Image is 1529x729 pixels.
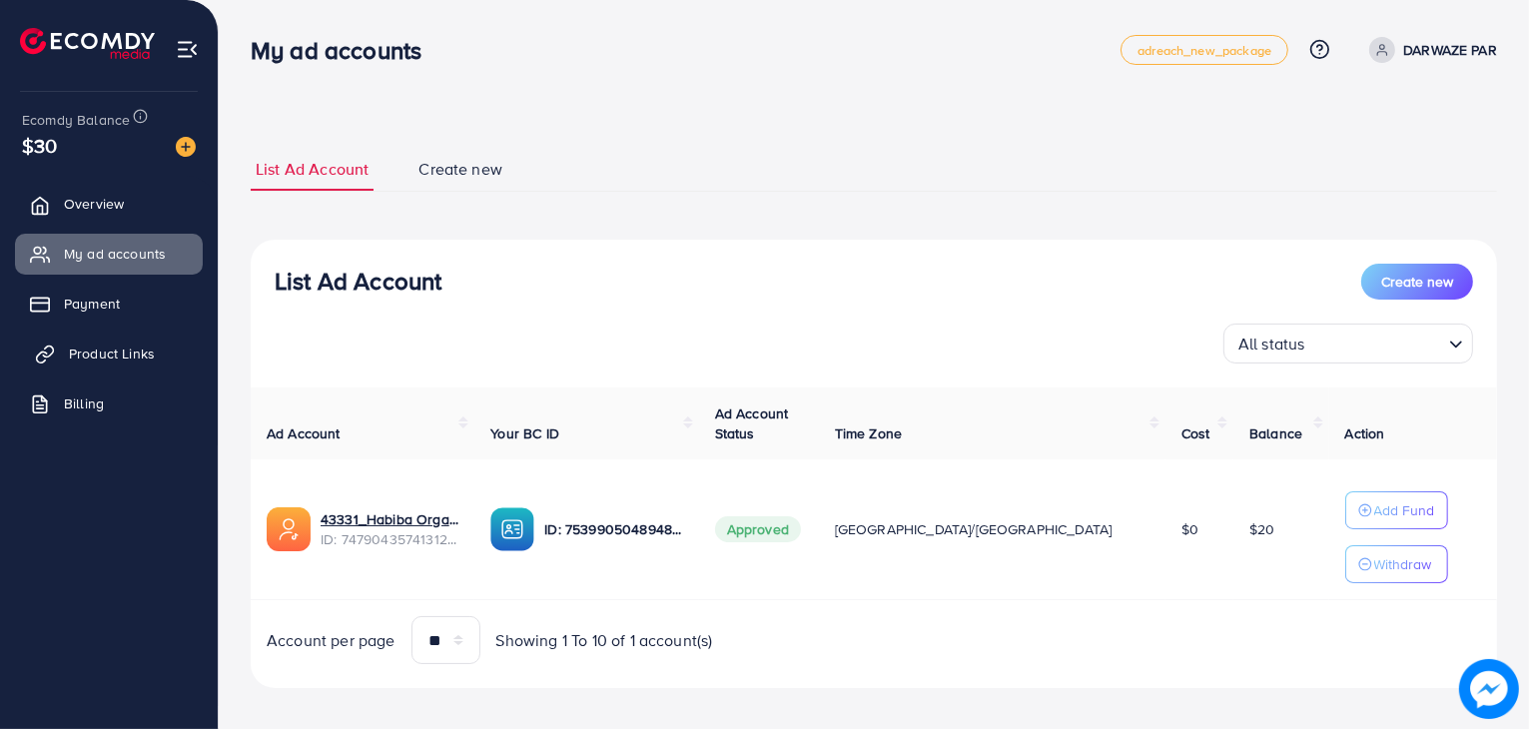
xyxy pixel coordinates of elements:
span: Overview [64,194,124,214]
p: Add Fund [1374,498,1435,522]
span: Create new [1381,272,1453,292]
span: Time Zone [835,423,902,443]
input: Search for option [1311,326,1441,359]
img: logo [20,28,155,59]
button: Withdraw [1345,545,1448,583]
span: Product Links [69,344,155,364]
span: Your BC ID [490,423,559,443]
img: ic-ba-acc.ded83a64.svg [490,507,534,551]
p: DARWAZE PAR [1403,38,1497,62]
p: Withdraw [1374,552,1432,576]
h3: My ad accounts [251,36,437,65]
span: Billing [64,393,104,413]
button: Add Fund [1345,491,1448,529]
a: Product Links [15,334,203,373]
span: All status [1234,330,1309,359]
button: Create new [1361,264,1473,300]
span: Cost [1181,423,1210,443]
span: $0 [1181,519,1198,539]
div: Search for option [1223,324,1473,364]
span: My ad accounts [64,244,166,264]
a: Overview [15,184,203,224]
span: Ecomdy Balance [22,110,130,130]
h3: List Ad Account [275,267,441,296]
span: Ad Account Status [715,403,789,443]
span: ID: 7479043574131261457 [321,529,458,549]
span: [GEOGRAPHIC_DATA]/[GEOGRAPHIC_DATA] [835,519,1113,539]
a: My ad accounts [15,234,203,274]
span: Ad Account [267,423,341,443]
a: Payment [15,284,203,324]
span: Account per page [267,629,395,652]
span: $30 [22,131,57,160]
img: menu [176,38,199,61]
img: image [1459,659,1519,719]
div: <span class='underline'>43331_Habiba Organics_1741350539680</span></br>7479043574131261457 [321,509,458,550]
span: Balance [1249,423,1302,443]
span: adreach_new_package [1138,44,1271,57]
span: Showing 1 To 10 of 1 account(s) [496,629,713,652]
span: $20 [1249,519,1274,539]
span: List Ad Account [256,158,369,181]
a: adreach_new_package [1121,35,1288,65]
span: Action [1345,423,1385,443]
a: DARWAZE PAR [1361,37,1497,63]
span: Payment [64,294,120,314]
a: Billing [15,383,203,423]
img: ic-ads-acc.e4c84228.svg [267,507,311,551]
p: ID: 7539905048948539409 [544,517,682,541]
span: Create new [418,158,502,181]
span: Approved [715,516,801,542]
a: 43331_Habiba Organics_1741350539680 [321,509,458,529]
img: image [176,137,196,157]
